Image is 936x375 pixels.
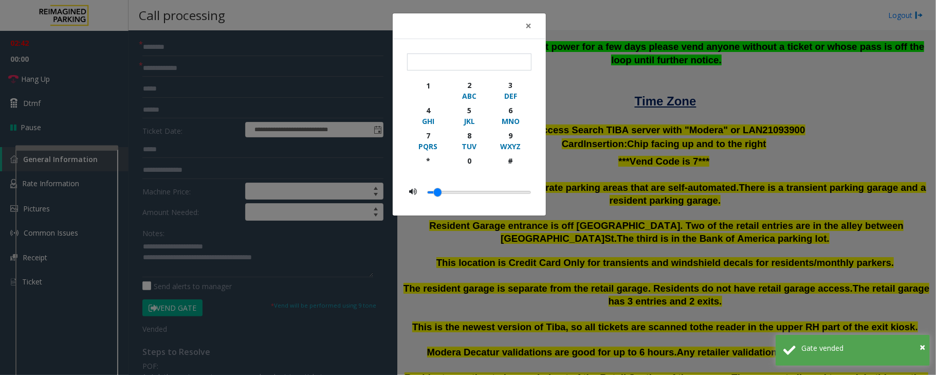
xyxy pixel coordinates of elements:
span: × [525,19,531,33]
div: MNO [497,116,525,127]
div: 5 [455,105,483,116]
li: 0.4 [504,185,515,199]
button: 7PQRS [407,128,449,153]
div: GHI [414,116,442,127]
div: 8 [455,130,483,141]
li: 0.25 [473,185,484,199]
button: 0 [448,153,490,177]
div: DEF [497,91,525,101]
button: Close [518,13,539,39]
div: 6 [497,105,525,116]
li: 0.15 [453,185,463,199]
button: 6MNO [490,103,531,128]
li: 0.5 [525,185,529,199]
span: × [920,340,925,354]
button: 2ABC [448,78,490,103]
button: 9WXYZ [490,128,531,153]
div: PQRS [414,141,442,152]
a: Drag [434,188,442,197]
div: 9 [497,130,525,141]
li: 0.1 [443,185,453,199]
div: WXYZ [497,141,525,152]
li: 0.45 [515,185,525,199]
div: 3 [497,80,525,91]
div: ABC [455,91,483,101]
div: Gate vended [801,343,922,353]
button: 8TUV [448,128,490,153]
button: 1 [407,78,449,103]
li: 0.3 [484,185,494,199]
button: Close [920,340,925,355]
div: 0 [455,155,483,166]
div: 2 [455,80,483,91]
div: TUV [455,141,483,152]
li: 0 [427,185,432,199]
div: 7 [414,130,442,141]
button: 5JKL [448,103,490,128]
li: 0.35 [494,185,504,199]
li: 0.05 [432,185,443,199]
div: JKL [455,116,483,127]
div: 1 [414,80,442,91]
div: # [497,155,525,166]
li: 0.2 [463,185,473,199]
div: 4 [414,105,442,116]
button: 4GHI [407,103,449,128]
button: 3DEF [490,78,531,103]
button: # [490,153,531,177]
